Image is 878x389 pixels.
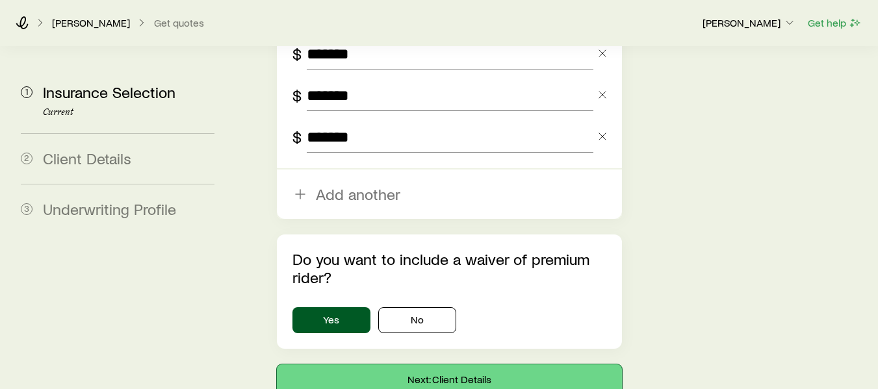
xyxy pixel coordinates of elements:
button: Get help [807,16,862,31]
div: $ [292,128,302,146]
p: Do you want to include a waiver of premium rider? [292,250,606,286]
button: No [378,307,456,333]
button: Yes [292,307,370,333]
span: 1 [21,86,32,98]
p: [PERSON_NAME] [703,16,796,29]
span: Insurance Selection [43,82,175,101]
p: Current [43,107,214,118]
button: Add another [277,169,622,219]
button: Get quotes [153,17,205,29]
span: Client Details [43,149,131,168]
p: [PERSON_NAME] [52,16,130,29]
span: Underwriting Profile [43,199,176,218]
span: 3 [21,203,32,215]
button: [PERSON_NAME] [702,16,797,31]
div: $ [292,45,302,63]
div: $ [292,86,302,105]
span: 2 [21,153,32,164]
